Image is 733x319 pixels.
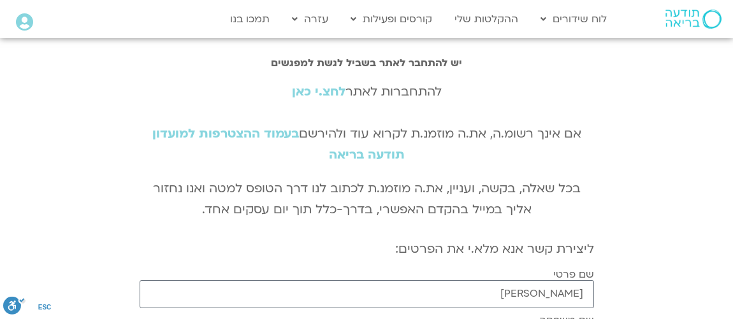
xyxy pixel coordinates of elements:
a: קורסים ופעילות [344,7,439,31]
label: שם פרטי [553,269,594,280]
h2: יש להתחבר לאתר בשביל לגשת למפגשים [140,57,594,69]
h2: ליצירת קשר אנא מלא.י את הפרטים: [140,242,594,256]
div: להתחברות לאתר אם אינך רשומ.ה, את.ה מוזמנ.ת לקרוא עוד ולהירשם [140,82,594,166]
a: לוח שידורים [534,7,613,31]
p: בכל שאלה, בקשה, ועניין, את.ה מוזמנ.ת לכתוב לנו דרך הטופס למטה ואנו נחזור אליך במייל בהקדם האפשרי,... [140,178,594,220]
img: תודעה בריאה [665,10,722,29]
a: תמכו בנו [224,7,276,31]
a: עזרה [286,7,335,31]
a: ההקלטות שלי [448,7,525,31]
input: שם פרטי [140,280,594,308]
a: לחצ.י כאן [292,83,345,100]
a: בעמוד ההצטרפות למועדון תודעה בריאה [152,125,405,163]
